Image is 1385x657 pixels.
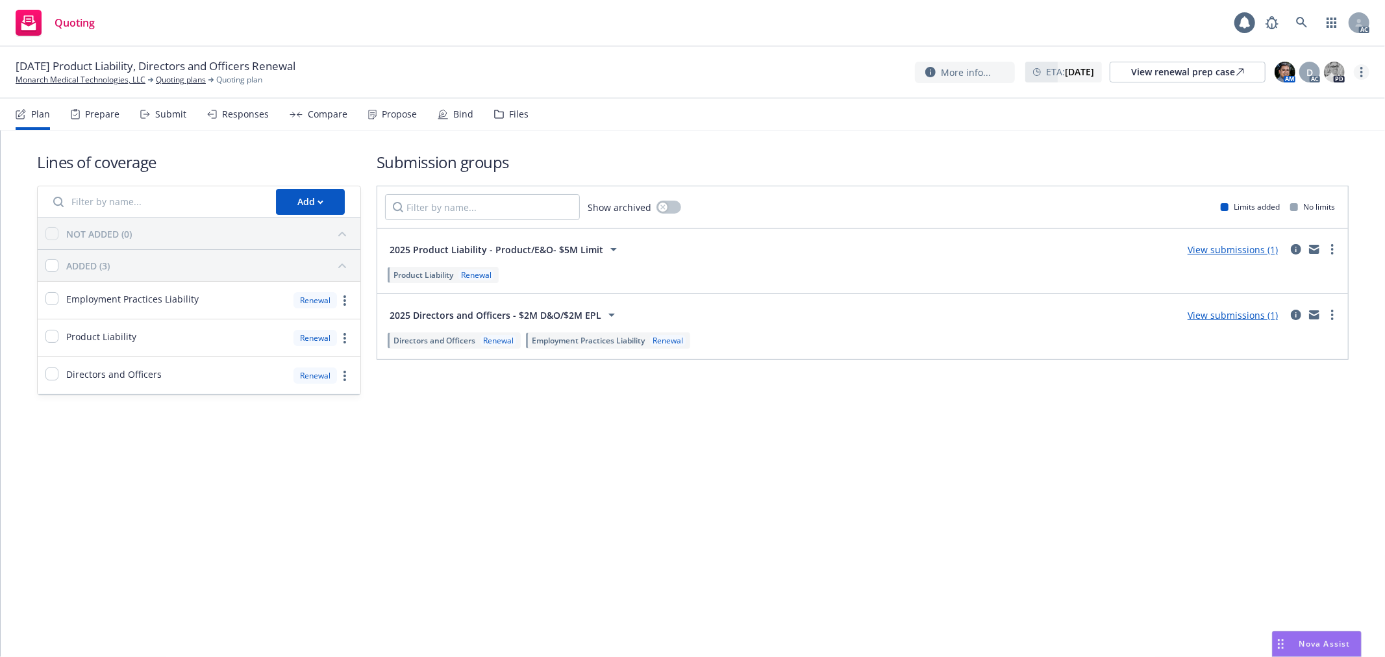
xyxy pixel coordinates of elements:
[66,330,136,343] span: Product Liability
[385,236,626,262] button: 2025 Product Liability - Product/E&O- $5M Limit
[1272,631,1362,657] button: Nova Assist
[1221,201,1280,212] div: Limits added
[1324,62,1345,82] img: photo
[66,259,110,273] div: ADDED (3)
[588,201,651,214] span: Show archived
[915,62,1015,83] button: More info...
[480,335,516,346] div: Renewal
[941,66,991,79] span: More info...
[66,292,199,306] span: Employment Practices Liability
[1110,62,1266,82] a: View renewal prep case
[1306,242,1322,257] a: mail
[1306,66,1313,79] span: D
[85,109,119,119] div: Prepare
[1275,62,1295,82] img: photo
[155,109,186,119] div: Submit
[390,308,601,322] span: 2025 Directors and Officers - $2M D&O/$2M EPL
[453,109,473,119] div: Bind
[385,302,624,328] button: 2025 Directors and Officers - $2M D&O/$2M EPL
[308,109,347,119] div: Compare
[66,367,162,381] span: Directors and Officers
[1289,10,1315,36] a: Search
[1188,309,1278,321] a: View submissions (1)
[337,368,353,384] a: more
[297,190,323,214] div: Add
[37,151,361,173] h1: Lines of coverage
[66,255,353,276] button: ADDED (3)
[45,189,268,215] input: Filter by name...
[1273,632,1289,656] div: Drag to move
[216,74,262,86] span: Quoting plan
[1065,66,1094,78] strong: [DATE]
[293,330,337,346] div: Renewal
[276,189,345,215] button: Add
[1319,10,1345,36] a: Switch app
[650,335,686,346] div: Renewal
[1290,201,1335,212] div: No limits
[1259,10,1285,36] a: Report a Bug
[66,227,132,241] div: NOT ADDED (0)
[1306,307,1322,323] a: mail
[390,243,603,256] span: 2025 Product Liability - Product/E&O- $5M Limit
[1188,243,1278,256] a: View submissions (1)
[393,269,453,280] span: Product Liability
[1354,64,1369,80] a: more
[156,74,206,86] a: Quoting plans
[55,18,95,28] span: Quoting
[1325,307,1340,323] a: more
[293,367,337,384] div: Renewal
[16,58,295,74] span: [DATE] Product Liability, Directors and Officers Renewal
[1325,242,1340,257] a: more
[393,335,475,346] span: Directors and Officers
[385,194,580,220] input: Filter by name...
[31,109,50,119] div: Plan
[532,335,645,346] span: Employment Practices Liability
[458,269,494,280] div: Renewal
[337,330,353,346] a: more
[382,109,417,119] div: Propose
[66,223,353,244] button: NOT ADDED (0)
[509,109,529,119] div: Files
[1131,62,1244,82] div: View renewal prep case
[10,5,100,41] a: Quoting
[1299,638,1351,649] span: Nova Assist
[222,109,269,119] div: Responses
[377,151,1349,173] h1: Submission groups
[293,292,337,308] div: Renewal
[1046,65,1094,79] span: ETA :
[16,74,145,86] a: Monarch Medical Technologies, LLC
[1288,307,1304,323] a: circleInformation
[1288,242,1304,257] a: circleInformation
[337,293,353,308] a: more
